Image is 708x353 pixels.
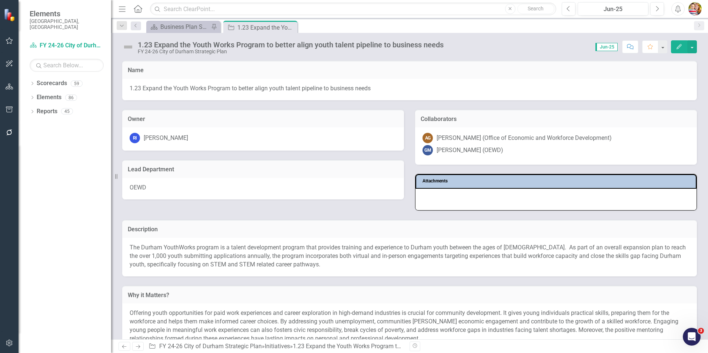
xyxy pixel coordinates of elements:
[37,107,57,116] a: Reports
[130,84,689,93] span: 1.23 Expand the Youth Works Program to better align youth talent pipeline to business needs
[683,328,701,346] iframe: Intercom live chat
[61,108,73,115] div: 45
[71,80,83,87] div: 59
[37,93,61,102] a: Elements
[421,116,691,122] h3: Collaborators
[128,116,398,122] h3: Owner
[37,79,67,88] a: Scorecards
[128,67,691,74] h3: Name
[144,134,188,142] div: [PERSON_NAME]
[437,146,503,155] div: [PERSON_NAME] (OEWD)
[423,133,433,143] div: AG
[517,4,554,14] button: Search
[4,9,17,21] img: ClearPoint Strategy
[122,41,134,53] img: Not Defined
[698,328,704,334] span: 3
[293,343,534,350] div: 1.23 Expand the Youth Works Program to better align youth talent pipeline to business needs
[138,41,444,49] div: 1.23 Expand the Youth Works Program to better align youth talent pipeline to business needs
[30,18,104,30] small: [GEOGRAPHIC_DATA], [GEOGRAPHIC_DATA]
[437,134,612,142] div: [PERSON_NAME] (Office of Economic and Workforce Development)
[128,292,691,299] h3: Why it Matters?
[30,41,104,50] a: FY 24-26 City of Durham Strategic Plan
[150,3,556,16] input: Search ClearPoint...
[130,133,140,143] div: RI
[160,22,209,31] div: Business Plan Status Update
[30,9,104,18] span: Elements
[159,343,262,350] a: FY 24-26 City of Durham Strategic Plan
[65,94,77,101] div: 86
[138,49,444,54] div: FY 24-26 City of Durham Strategic Plan
[148,342,404,351] div: » »
[423,145,433,155] div: GM
[130,184,146,191] span: OEWD
[128,226,691,233] h3: Description
[130,309,689,343] p: Offering youth opportunities for paid work experiences and career exploration in high-demand indu...
[130,244,686,268] span: The Durham YouthWorks program is a talent development program that provides training and experien...
[237,23,295,32] div: 1.23 Expand the Youth Works Program to better align youth talent pipeline to business needs
[580,5,646,14] div: Jun-25
[30,59,104,72] input: Search Below...
[578,2,648,16] button: Jun-25
[423,179,692,184] h3: Attachments
[688,2,702,16] img: Shari Metcalfe
[265,343,290,350] a: Initiatives
[528,6,544,11] span: Search
[128,166,398,173] h3: Lead Department
[148,22,209,31] a: Business Plan Status Update
[595,43,618,51] span: Jun-25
